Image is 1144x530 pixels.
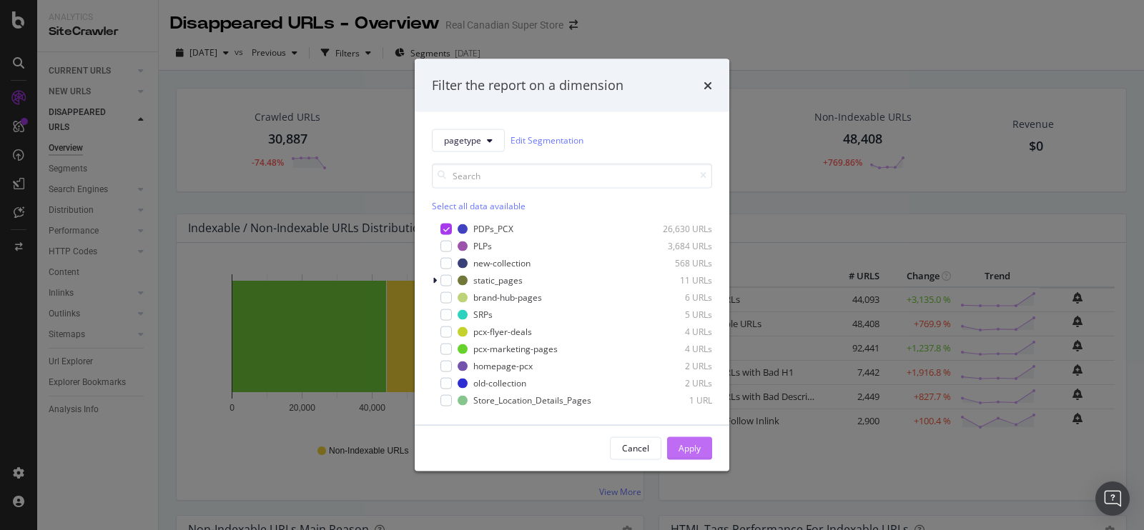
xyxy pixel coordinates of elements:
div: 26,630 URLs [642,223,712,235]
div: new-collection [473,257,531,269]
div: Store_Location_Details_Pages [473,394,591,406]
div: 1 URL [642,394,712,406]
div: 5 URLs [642,309,712,321]
div: Select all data available [432,199,712,211]
button: Apply [667,436,712,459]
div: Open Intercom Messenger [1095,481,1130,516]
div: static_pages [473,274,523,286]
div: 4 URLs [642,343,712,355]
div: PLPs [473,240,492,252]
div: SRPs [473,309,493,321]
div: brand-hub-pages [473,291,542,304]
div: 2 URLs [642,377,712,389]
div: homepage-pcx [473,360,533,372]
div: pcx-marketing-pages [473,343,558,355]
div: 568 URLs [642,257,712,269]
div: times [704,76,712,95]
div: Filter the report on a dimension [432,76,623,95]
div: modal [415,59,729,471]
div: 3,684 URLs [642,240,712,252]
button: pagetype [432,129,505,151]
div: PDPs_PCX [473,223,513,235]
div: 6 URLs [642,291,712,304]
div: Apply [679,442,701,454]
input: Search [432,163,712,188]
div: pcx-flyer-deals [473,326,532,338]
button: Cancel [610,436,661,459]
div: Cancel [622,442,649,454]
div: 11 URLs [642,274,712,286]
div: 2 URLs [642,360,712,372]
span: pagetype [444,134,481,146]
div: 4 URLs [642,326,712,338]
a: Edit Segmentation [511,133,583,148]
div: old-collection [473,377,526,389]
